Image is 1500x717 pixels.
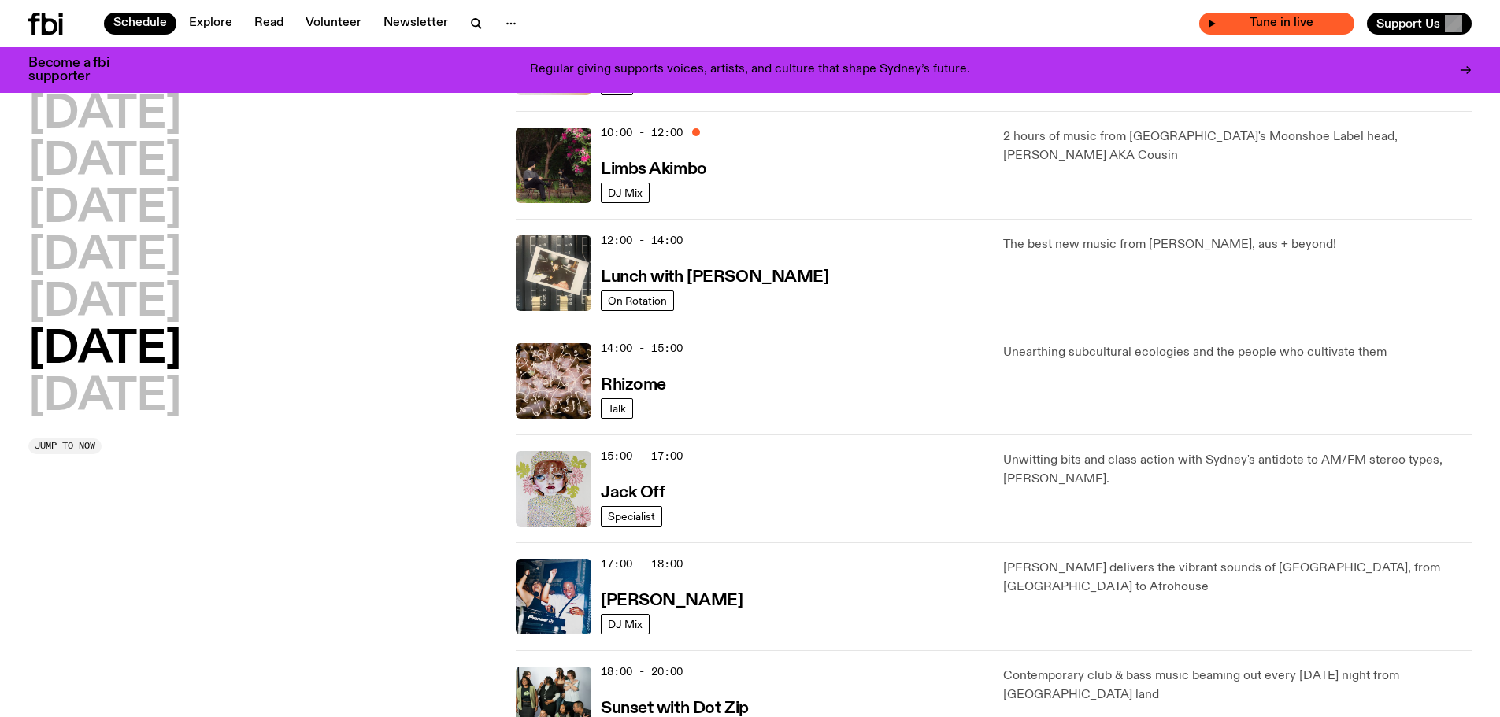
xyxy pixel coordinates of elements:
img: A polaroid of Ella Avni in the studio on top of the mixer which is also located in the studio. [516,235,591,311]
span: 14:00 - 15:00 [601,341,683,356]
a: Lunch with [PERSON_NAME] [601,266,828,286]
p: Unwitting bits and class action with Sydney's antidote to AM/FM stereo types, [PERSON_NAME]. [1003,451,1472,489]
button: [DATE] [28,375,181,419]
a: Sunset with Dot Zip [601,697,749,717]
span: DJ Mix [608,187,643,198]
a: Jack Off [601,482,665,501]
a: [PERSON_NAME] [601,589,743,609]
button: Jump to now [28,438,102,454]
span: 10:00 - 12:00 [601,125,683,140]
a: Rhizome [601,374,666,394]
a: Specialist [601,506,662,527]
p: [PERSON_NAME] delivers the vibrant sounds of [GEOGRAPHIC_DATA], from [GEOGRAPHIC_DATA] to Afrohouse [1003,559,1472,597]
button: [DATE] [28,140,181,184]
span: Tune in live [1217,17,1346,29]
span: Support Us [1376,17,1440,31]
span: Jump to now [35,442,95,450]
a: Explore [180,13,242,35]
a: Talk [601,398,633,419]
h3: Become a fbi supporter [28,57,129,83]
h3: Limbs Akimbo [601,161,707,178]
a: Volunteer [296,13,371,35]
h3: Sunset with Dot Zip [601,700,749,717]
span: Talk [608,402,626,414]
h3: Rhizome [601,377,666,394]
button: [DATE] [28,93,181,137]
img: a dotty lady cuddling her cat amongst flowers [516,451,591,527]
p: 2 hours of music from [GEOGRAPHIC_DATA]'s Moonshoe Label head, [PERSON_NAME] AKA Cousin [1003,128,1472,165]
a: Schedule [104,13,176,35]
a: Read [245,13,293,35]
button: On AirLimbs AkimboTune in live [1199,13,1354,35]
a: Limbs Akimbo [601,158,707,178]
button: [DATE] [28,187,181,231]
span: 17:00 - 18:00 [601,556,683,571]
span: On Rotation [608,294,667,306]
span: Specialist [608,510,655,522]
button: [DATE] [28,328,181,372]
button: [DATE] [28,235,181,279]
img: Jackson sits at an outdoor table, legs crossed and gazing at a black and brown dog also sitting a... [516,128,591,203]
button: Support Us [1367,13,1472,35]
a: Newsletter [374,13,457,35]
img: A close up picture of a bunch of ginger roots. Yellow squiggles with arrows, hearts and dots are ... [516,343,591,419]
a: DJ Mix [601,614,650,634]
h3: Jack Off [601,485,665,501]
p: Unearthing subcultural ecologies and the people who cultivate them [1003,343,1472,362]
a: DJ Mix [601,183,650,203]
span: 12:00 - 14:00 [601,233,683,248]
h3: [PERSON_NAME] [601,593,743,609]
span: 18:00 - 20:00 [601,664,683,679]
h3: Lunch with [PERSON_NAME] [601,269,828,286]
p: The best new music from [PERSON_NAME], aus + beyond! [1003,235,1472,254]
p: Contemporary club & bass music beaming out every [DATE] night from [GEOGRAPHIC_DATA] land [1003,667,1472,704]
span: 15:00 - 17:00 [601,449,683,464]
button: [DATE] [28,281,181,325]
p: Regular giving supports voices, artists, and culture that shape Sydney’s future. [530,63,970,77]
a: On Rotation [601,290,674,311]
span: DJ Mix [608,618,643,630]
